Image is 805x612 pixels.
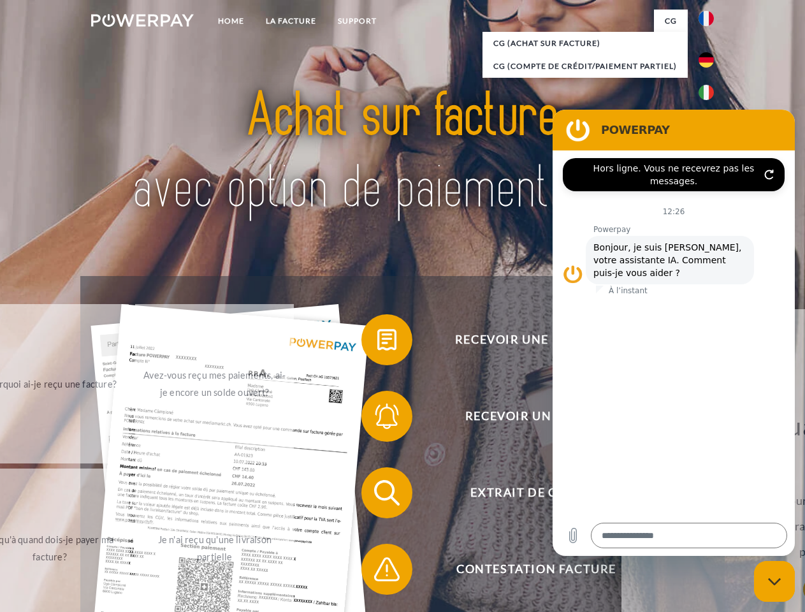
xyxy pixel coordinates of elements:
[122,61,683,244] img: title-powerpay_fr.svg
[361,544,693,595] button: Contestation Facture
[255,10,327,33] a: LA FACTURE
[143,531,286,565] div: Je n'ai reçu qu'une livraison partielle
[380,544,692,595] span: Contestation Facture
[91,14,194,27] img: logo-powerpay-white.svg
[482,55,688,78] a: CG (Compte de crédit/paiement partiel)
[654,10,688,33] a: CG
[553,110,795,556] iframe: Fenêtre de messagerie
[135,304,294,463] a: Avez-vous reçu mes paiements, ai-je encore un solde ouvert?
[371,553,403,585] img: qb_warning.svg
[143,367,286,401] div: Avez-vous reçu mes paiements, ai-je encore un solde ouvert?
[371,477,403,509] img: qb_search.svg
[327,10,388,33] a: Support
[207,10,255,33] a: Home
[482,32,688,55] a: CG (achat sur facture)
[699,52,714,68] img: de
[361,467,693,518] button: Extrait de compte
[380,467,692,518] span: Extrait de compte
[699,11,714,26] img: fr
[754,561,795,602] iframe: Bouton de lancement de la fenêtre de messagerie, conversation en cours
[699,85,714,100] img: it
